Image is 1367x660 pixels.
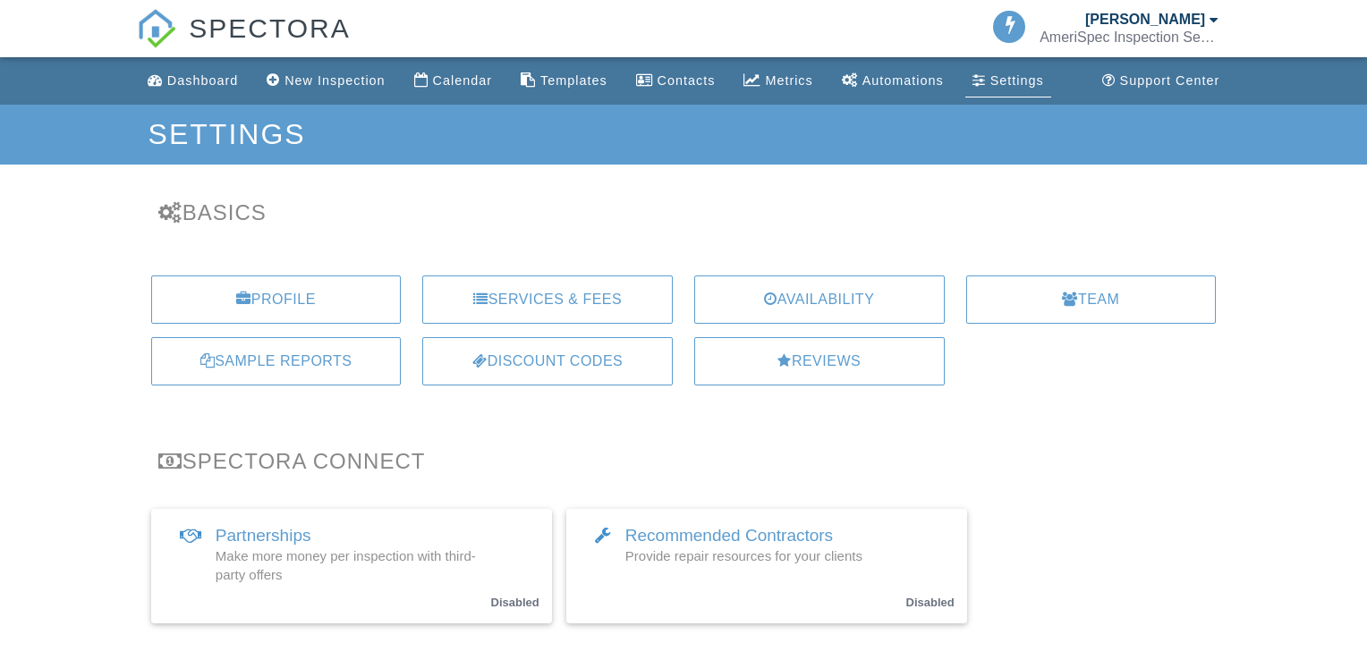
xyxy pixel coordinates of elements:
[216,526,311,545] span: Partnerships
[137,9,176,48] img: The Best Home Inspection Software - Spectora
[765,73,812,88] div: Metrics
[625,526,833,545] span: Recommended Contractors
[736,64,819,97] a: Metrics
[625,548,862,563] span: Provide repair resources for your clients
[658,73,716,88] div: Contacts
[422,337,673,385] a: Discount Codes
[1040,29,1218,47] div: AmeriSpec Inspection Services
[1120,73,1220,88] div: Support Center
[137,27,351,60] a: SPECTORA
[433,73,492,88] div: Calendar
[1095,64,1227,97] a: Support Center
[284,73,385,88] div: New Inspection
[151,509,552,623] a: Partnerships Make more money per inspection with third-party offers Disabled
[407,64,499,97] a: Calendar
[158,449,1209,473] h3: Spectora Connect
[566,509,967,623] a: Recommended Contractors Provide repair resources for your clients Disabled
[158,200,1209,224] h3: Basics
[694,275,945,324] a: Availability
[189,9,351,47] span: SPECTORA
[694,337,945,385] a: Reviews
[966,275,1217,324] a: Team
[990,73,1044,88] div: Settings
[151,337,402,385] a: Sample Reports
[906,596,955,609] small: Disabled
[422,275,673,324] a: Services & Fees
[216,548,476,582] span: Make more money per inspection with third-party offers
[151,275,402,324] a: Profile
[835,64,951,97] a: Automations (Basic)
[1085,11,1205,29] div: [PERSON_NAME]
[491,596,539,609] small: Disabled
[514,64,615,97] a: Templates
[965,64,1051,97] a: Settings
[149,119,1219,150] h1: Settings
[259,64,392,97] a: New Inspection
[862,73,944,88] div: Automations
[629,64,723,97] a: Contacts
[140,64,245,97] a: Dashboard
[167,73,238,88] div: Dashboard
[540,73,607,88] div: Templates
